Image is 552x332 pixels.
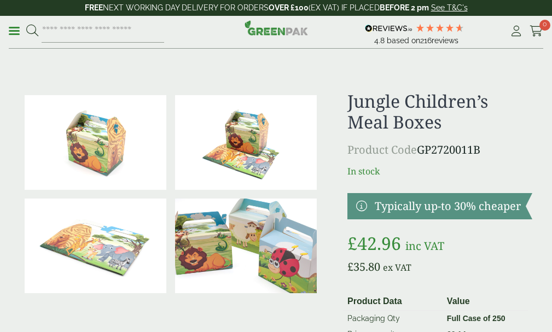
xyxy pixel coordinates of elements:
[415,23,464,33] div: 4.79 Stars
[347,231,357,255] span: £
[432,36,458,45] span: reviews
[175,199,317,293] img: Childrens Meal Box Group V1
[431,3,468,12] a: See T&C's
[347,142,532,158] p: GP2720011B
[374,36,387,45] span: 4.8
[269,3,309,12] strong: OVER £100
[347,259,380,274] bdi: 35.80
[347,91,532,133] h1: Jungle Children’s Meal Boxes
[175,95,317,190] img: Jungle Childrens Meal Box V3
[420,36,432,45] span: 216
[347,142,417,157] span: Product Code
[347,165,532,178] p: In stock
[85,3,103,12] strong: FREE
[347,259,353,274] span: £
[387,36,420,45] span: Based on
[347,231,401,255] bdi: 42.96
[25,199,166,293] img: Jungle Childrens Meal Box
[530,26,543,37] i: Cart
[509,26,523,37] i: My Account
[25,95,166,190] img: Jungle Childrens Meal Box V2
[380,3,429,12] strong: BEFORE 2 pm
[443,293,528,311] th: Value
[405,238,444,253] span: inc VAT
[539,20,550,31] span: 0
[383,261,411,273] span: ex VAT
[447,314,505,323] strong: Full Case of 250
[365,25,412,32] img: REVIEWS.io
[343,293,443,311] th: Product Data
[245,20,308,36] img: GreenPak Supplies
[343,310,443,327] td: Packaging Qty
[530,23,543,39] a: 0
